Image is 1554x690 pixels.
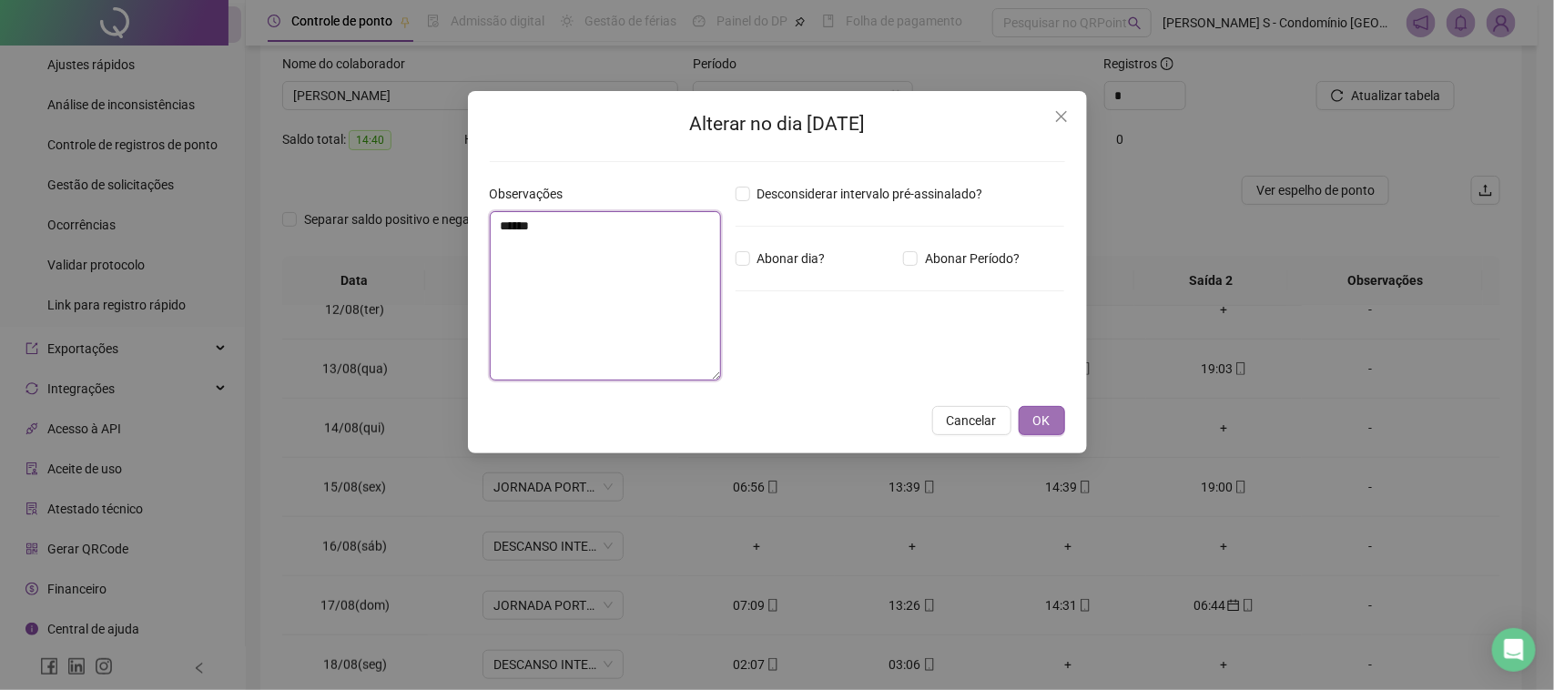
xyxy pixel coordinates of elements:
[932,406,1011,435] button: Cancelar
[947,411,997,431] span: Cancelar
[1047,102,1076,131] button: Close
[1492,628,1536,672] div: Open Intercom Messenger
[1054,109,1069,124] span: close
[1033,411,1051,431] span: OK
[918,249,1027,269] span: Abonar Período?
[750,249,833,269] span: Abonar dia?
[490,184,575,204] label: Observações
[1019,406,1065,435] button: OK
[490,109,1065,139] h2: Alterar no dia [DATE]
[750,184,990,204] span: Desconsiderar intervalo pré-assinalado?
